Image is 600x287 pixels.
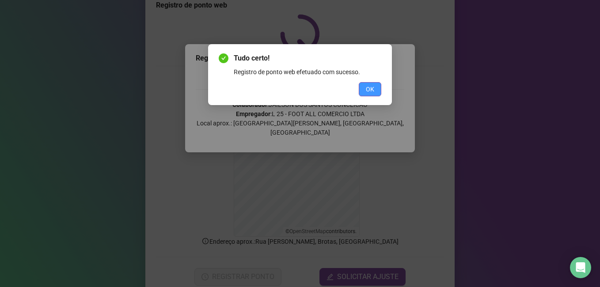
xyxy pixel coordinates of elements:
div: Registro de ponto web efetuado com sucesso. [234,67,381,77]
div: Open Intercom Messenger [570,257,591,278]
span: check-circle [219,53,228,63]
span: OK [366,84,374,94]
button: OK [359,82,381,96]
span: Tudo certo! [234,53,381,64]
